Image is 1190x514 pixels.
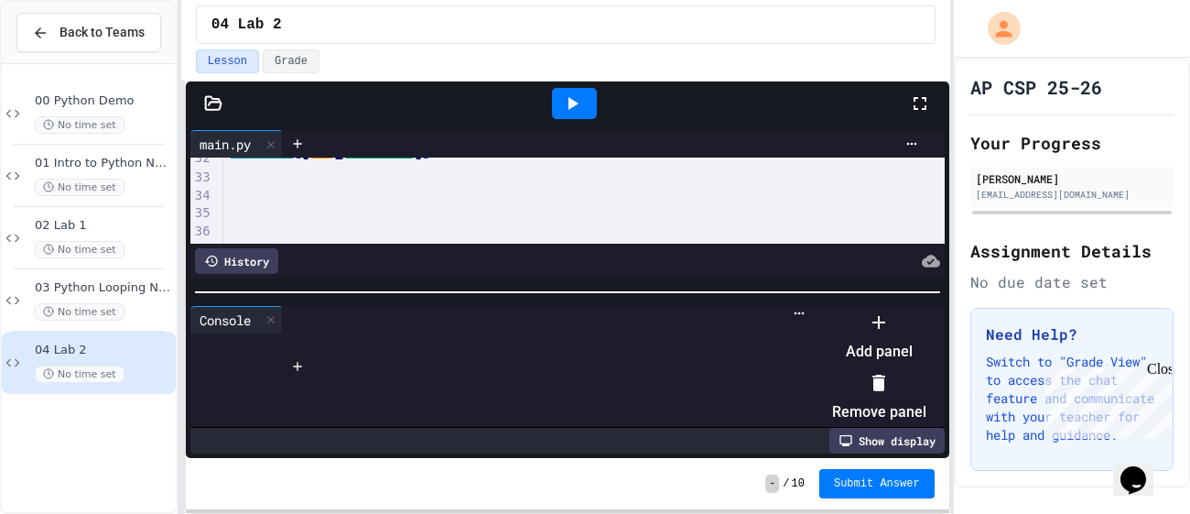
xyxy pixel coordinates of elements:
span: 04 Lab 2 [35,343,172,358]
button: Grade [263,49,319,73]
span: 03 Python Looping Notes [35,280,172,296]
span: 04 Lab 2 [211,14,282,36]
span: Submit Answer [834,476,920,491]
div: 36 [190,223,213,241]
span: No time set [35,303,124,321]
div: Show display [829,428,945,454]
div: [PERSON_NAME] [976,170,1168,187]
div: Console [190,306,283,334]
span: No time set [35,116,124,134]
span: No time set [35,241,124,258]
button: Lesson [196,49,259,73]
div: Chat with us now!Close [7,7,126,116]
div: 35 [190,204,213,223]
li: Add panel [832,308,926,366]
div: No due date set [970,271,1174,293]
li: Remove panel [832,368,926,427]
div: My Account [968,7,1025,49]
span: / [783,476,789,491]
div: 34 [190,187,213,205]
div: History [195,248,278,274]
span: - [765,475,779,493]
span: No time set [35,179,124,196]
button: Submit Answer [819,469,935,498]
h2: Assignment Details [970,238,1174,264]
span: 10 [792,476,805,491]
span: No time set [35,366,124,383]
h2: Your Progress [970,130,1174,156]
span: Back to Teams [59,23,145,42]
span: Traceback (most recent call last): [190,427,471,443]
div: main.py [190,135,260,154]
span: 00 Python Demo [35,93,172,109]
div: 33 [190,169,213,187]
iframe: chat widget [1038,361,1172,439]
div: 32 [190,149,213,169]
h3: Need Help? [986,323,1158,345]
h1: AP CSP 25-26 [970,74,1102,100]
button: Back to Teams [16,13,161,52]
div: main.py [190,130,283,158]
div: Console [190,311,260,330]
div: [EMAIL_ADDRESS][DOMAIN_NAME] [976,188,1168,202]
p: Switch to "Grade View" to access the chat feature and communicate with your teacher for help and ... [986,353,1158,444]
span: 01 Intro to Python Notes [35,156,172,171]
iframe: chat widget [1113,441,1172,496]
span: 02 Lab 1 [35,218,172,234]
